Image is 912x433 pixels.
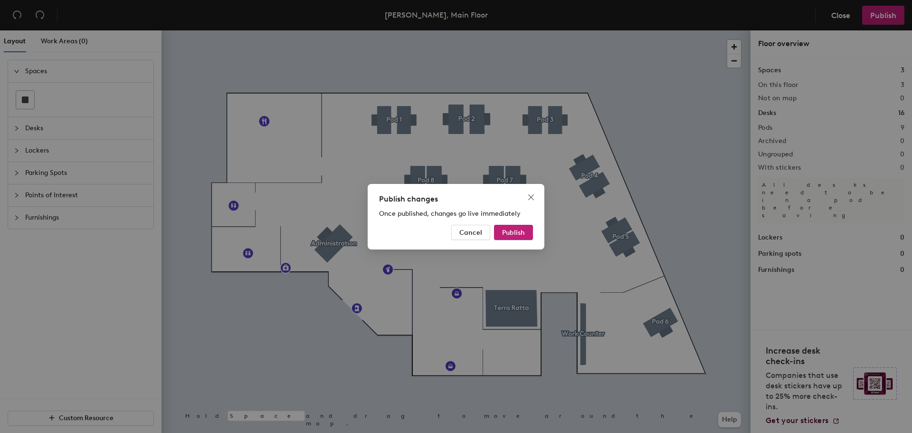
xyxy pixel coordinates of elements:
[502,228,525,236] span: Publish
[527,193,535,201] span: close
[451,225,490,240] button: Cancel
[494,225,533,240] button: Publish
[523,190,539,205] button: Close
[459,228,482,236] span: Cancel
[379,210,521,218] span: Once published, changes go live immediately
[523,193,539,201] span: Close
[379,193,533,205] div: Publish changes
